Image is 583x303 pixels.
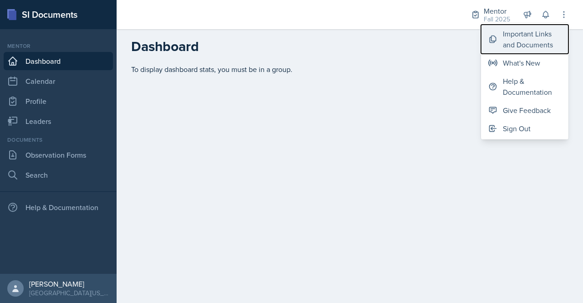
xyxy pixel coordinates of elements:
[4,92,113,110] a: Profile
[503,28,561,50] div: Important Links and Documents
[4,42,113,50] div: Mentor
[4,146,113,164] a: Observation Forms
[4,52,113,70] a: Dashboard
[503,76,561,98] div: Help & Documentation
[503,123,531,134] div: Sign Out
[29,288,109,298] div: [GEOGRAPHIC_DATA][US_STATE]
[481,72,568,101] button: Help & Documentation
[4,198,113,216] div: Help & Documentation
[481,25,568,54] button: Important Links and Documents
[4,72,113,90] a: Calendar
[481,119,568,138] button: Sign Out
[4,136,113,144] div: Documents
[503,57,540,68] div: What's New
[484,15,510,24] div: Fall 2025
[503,105,551,116] div: Give Feedback
[481,101,568,119] button: Give Feedback
[4,166,113,184] a: Search
[481,54,568,72] button: What's New
[484,5,510,16] div: Mentor
[131,38,568,55] h2: Dashboard
[4,112,113,130] a: Leaders
[131,64,568,75] div: To display dashboard stats, you must be in a group.
[29,279,109,288] div: [PERSON_NAME]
